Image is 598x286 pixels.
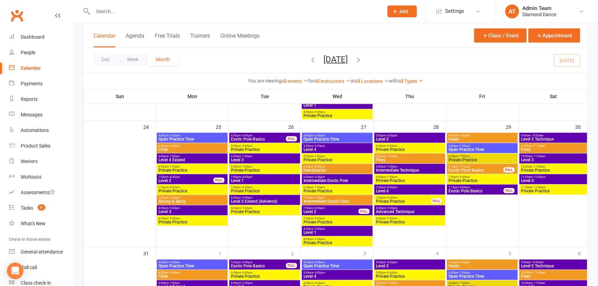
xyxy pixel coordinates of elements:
[314,175,325,179] span: - 6:45pm
[303,196,371,199] span: 7:00pm
[219,247,228,259] div: 1
[448,261,516,264] span: 5:45pm
[168,144,180,147] span: - 6:45pm
[231,189,299,193] span: Private Practice
[532,282,545,285] span: - 11:00am
[21,65,41,71] div: Calendar
[376,210,444,214] span: Advanced Technique
[9,154,73,169] a: Waivers
[448,271,516,274] span: 6:00pm
[231,199,299,203] span: Level 5 Extend (Advance)
[213,178,224,183] div: FULL
[303,114,371,118] span: Private Practice
[386,271,397,274] span: - 6:00pm
[503,167,514,172] div: FULL
[241,175,252,179] span: - 8:00pm
[303,134,371,137] span: 4:00pm
[9,244,73,260] a: General attendance kiosk mode
[158,207,226,210] span: 8:00pm
[147,53,179,66] button: Month
[376,207,444,210] span: 8:00pm
[303,282,371,285] span: 5:00pm
[521,282,586,285] span: 10:00am
[231,147,299,152] span: Private Practice
[21,159,38,164] div: Waivers
[376,165,444,168] span: 6:00pm
[241,282,252,285] span: - 7:00pm
[158,144,226,147] span: 6:00pm
[376,282,444,285] span: 6:00pm
[386,175,397,179] span: - 7:00pm
[314,196,325,199] span: - 7:45pm
[386,165,397,168] span: - 7:00pm
[528,28,580,42] button: Appointment
[532,271,545,274] span: - 11:30am
[459,134,470,137] span: - 6:30pm
[448,147,516,152] span: Open Practice Time
[241,165,252,168] span: - 7:00pm
[386,196,397,199] span: - 8:00pm
[436,247,446,259] div: 4
[521,137,586,141] span: Level 5 Technique
[521,189,586,193] span: Private Practice
[386,144,397,147] span: - 6:00pm
[231,155,299,158] span: 6:00pm
[459,165,470,168] span: - 7:15pm
[376,155,444,158] span: 6:00pm
[118,53,147,66] button: Week
[578,247,588,259] div: 6
[303,189,371,193] span: Private Practice
[168,196,180,199] span: - 7:45pm
[314,217,325,220] span: - 8:00pm
[459,282,470,285] span: - 7:00pm
[158,271,226,274] span: 6:00pm
[158,199,226,203] span: Strong & Spicy
[158,137,226,141] span: Open Practice Time
[531,134,543,137] span: - 10:00am
[231,158,299,162] span: Level 3
[521,155,586,158] span: 10:00am
[314,134,325,137] span: - 5:00pm
[303,274,371,278] span: Level 4
[376,137,444,141] span: Level 2
[303,261,371,264] span: 4:00pm
[21,249,63,255] div: General attendance
[303,137,371,141] span: Open Practice Time
[168,186,180,189] span: - 8:00pm
[241,155,252,158] span: - 7:00pm
[158,261,226,264] span: 4:00pm
[301,89,374,104] th: Wed
[231,196,299,199] span: 8:00pm
[459,155,470,158] span: - 7:00pm
[286,263,297,268] div: FULL
[231,168,299,172] span: Private Practice
[314,282,325,285] span: - 6:00pm
[21,96,38,102] div: Reports
[291,247,301,259] div: 2
[376,189,444,193] span: Level 6
[446,89,519,104] th: Fri
[448,175,516,179] span: 7:00pm
[84,89,156,104] th: Sun
[448,179,516,183] span: Private Practice
[448,165,504,168] span: 6:15pm
[532,144,545,147] span: - 11:30am
[376,199,431,203] span: Private Practice
[376,274,444,278] span: Private Practice
[521,186,586,189] span: 11:00am
[376,261,444,264] span: 5:00pm
[158,274,226,278] span: Chair
[519,89,588,104] th: Sat
[314,186,325,189] span: - 7:00pm
[143,121,156,132] div: 24
[281,78,308,84] a: All events
[168,165,180,168] span: - 7:00pm
[9,216,73,231] a: What's New
[506,121,518,132] div: 29
[21,143,50,149] div: Product Sales
[531,261,543,264] span: - 10:00am
[158,175,214,179] span: 7:00pm
[521,147,586,152] span: Flexy
[93,53,118,66] button: Day
[505,4,519,18] div: AT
